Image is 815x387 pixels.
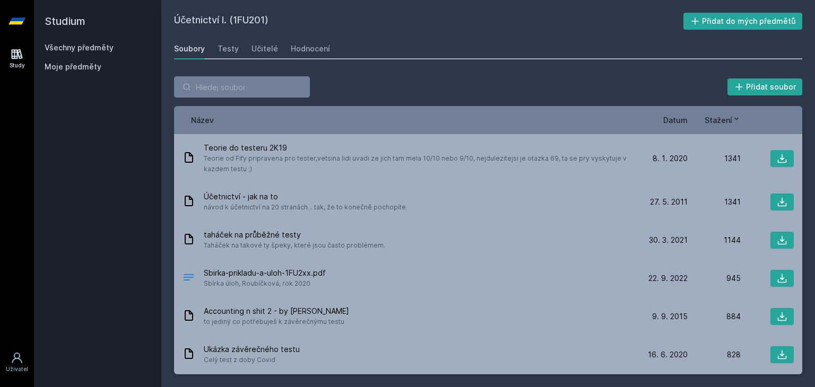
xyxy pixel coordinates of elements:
[204,355,300,365] span: Celý test z doby Covid
[204,316,349,327] span: to jediný co potřebuješ k závěrečnýmu testu
[204,230,385,240] span: taháček na průběžné testy
[652,311,688,322] span: 9. 9. 2015
[2,42,32,75] a: Study
[688,273,741,284] div: 945
[252,43,278,54] div: Učitelé
[204,191,406,202] span: Účetnictví - jak na to
[688,153,741,164] div: 1341
[174,13,683,30] h2: Účetnictví I. (1FU201)
[688,349,741,360] div: 828
[648,273,688,284] span: 22. 9. 2022
[291,38,330,59] a: Hodnocení
[10,61,25,69] div: Study
[191,115,214,126] button: Název
[204,240,385,251] span: Taháček na takové ty špeky, které jsou často problémem.
[183,271,195,286] div: PDF
[683,13,803,30] button: Přidat do mých předmětů
[291,43,330,54] div: Hodnocení
[204,202,406,213] span: návod k účetnictví na 20 stranách... tak, že to konečně pochopíte
[45,43,114,52] a: Všechny předměty
[204,143,630,153] span: Teorie do testeru 2K19
[705,115,741,126] button: Stažení
[688,235,741,245] div: 1144
[727,78,803,95] button: Přidat soubor
[663,115,688,126] button: Datum
[649,235,688,245] span: 30. 3. 2021
[2,346,32,379] a: Uživatel
[653,153,688,164] span: 8. 1. 2020
[6,365,28,373] div: Uživatel
[688,311,741,322] div: 884
[204,278,326,289] span: Sbírka úloh, Roubíčková, rok 2020
[204,153,630,174] span: Teorie od Fify pripravena pro tester,vetsina lidi uvadi ze jich tam mela 10/10 nebo 9/10, nejdule...
[204,268,326,278] span: Sbirka-prikladu-a-uloh-1FU2xx.pdf
[218,38,239,59] a: Testy
[204,344,300,355] span: Ukázka závěrečného testu
[218,43,239,54] div: Testy
[204,306,349,316] span: Accounting n shit 2 - by [PERSON_NAME]
[252,38,278,59] a: Učitelé
[174,43,205,54] div: Soubory
[648,349,688,360] span: 16. 6. 2020
[174,76,310,98] input: Hledej soubor
[688,197,741,207] div: 1341
[174,38,205,59] a: Soubory
[45,61,101,72] span: Moje předměty
[650,197,688,207] span: 27. 5. 2011
[705,115,732,126] span: Stažení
